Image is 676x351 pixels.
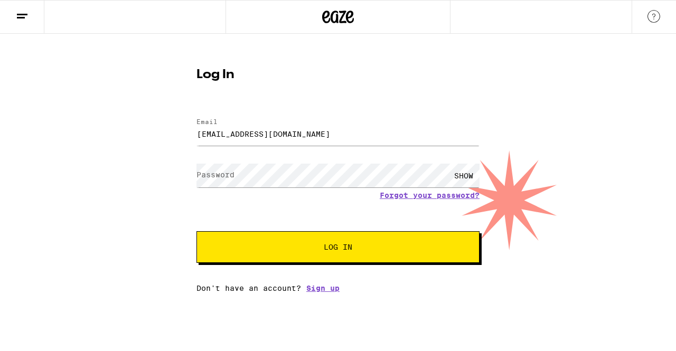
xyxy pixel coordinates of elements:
[196,69,480,81] h1: Log In
[306,284,340,292] a: Sign up
[196,231,480,263] button: Log In
[6,7,76,16] span: Hi. Need any help?
[196,118,218,125] label: Email
[196,122,480,146] input: Email
[196,170,234,179] label: Password
[196,284,480,292] div: Don't have an account?
[324,243,352,251] span: Log In
[448,164,480,187] div: SHOW
[380,191,480,200] a: Forgot your password?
